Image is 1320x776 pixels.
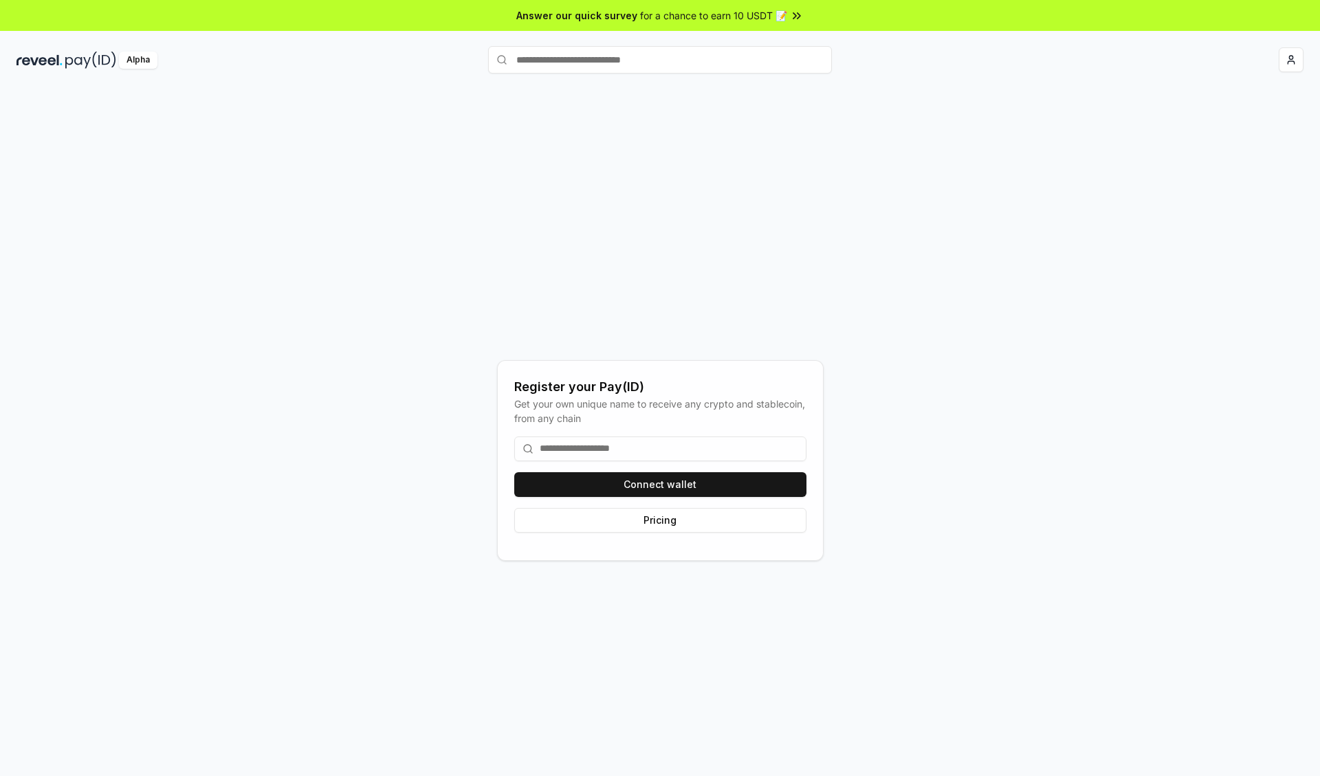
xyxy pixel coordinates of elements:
span: Answer our quick survey [516,8,637,23]
button: Connect wallet [514,472,806,497]
div: Register your Pay(ID) [514,377,806,397]
div: Alpha [119,52,157,69]
span: for a chance to earn 10 USDT 📝 [640,8,787,23]
img: pay_id [65,52,116,69]
img: reveel_dark [16,52,63,69]
button: Pricing [514,508,806,533]
div: Get your own unique name to receive any crypto and stablecoin, from any chain [514,397,806,425]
